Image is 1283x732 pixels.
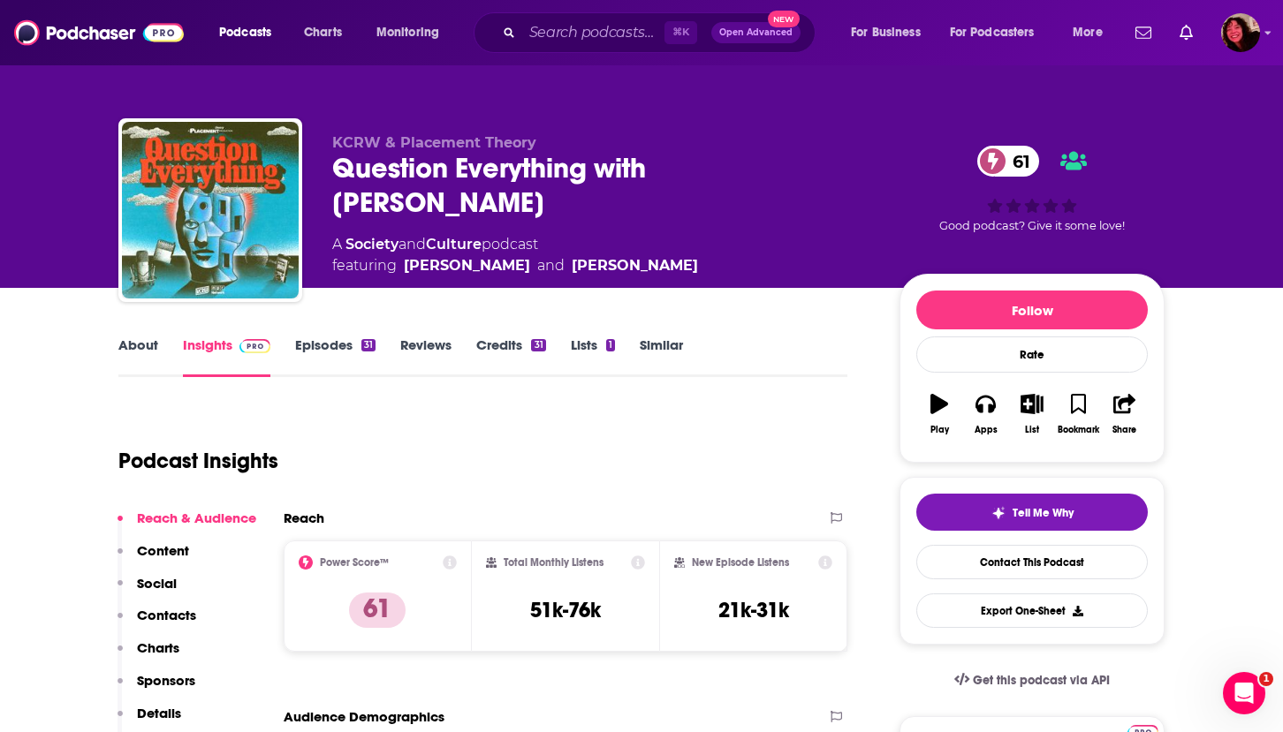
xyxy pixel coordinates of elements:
div: A podcast [332,234,698,276]
button: open menu [1060,19,1125,47]
img: User Profile [1221,13,1260,52]
button: List [1009,382,1055,446]
a: Lists1 [571,336,615,377]
div: Rate [916,336,1148,373]
button: Social [118,575,177,607]
a: Robyn Semien [572,255,698,276]
button: Share [1102,382,1148,446]
button: Play [916,382,962,446]
a: Similar [640,336,683,377]
span: KCRW & Placement Theory [332,134,536,151]
img: tell me why sparkle [991,506,1006,520]
a: About [118,336,158,377]
a: Show notifications dropdown [1173,18,1200,48]
span: 61 [995,146,1039,177]
button: Open AdvancedNew [711,22,801,43]
span: Logged in as Kathryn-Musilek [1221,13,1260,52]
button: Follow [916,291,1148,329]
span: Get this podcast via API [973,673,1110,688]
a: Culture [426,236,482,253]
span: ⌘ K [664,21,697,44]
button: open menu [207,19,294,47]
h2: Power Score™ [320,556,389,569]
p: Charts [137,639,179,656]
div: 1 [606,339,615,351]
span: More [1073,20,1103,45]
div: 31 [361,339,376,351]
a: Show notifications dropdown [1128,18,1158,48]
img: Podchaser Pro [239,339,270,353]
h2: New Episode Listens [692,556,789,569]
p: Content [137,542,189,559]
button: Sponsors [118,672,195,705]
button: Content [118,542,189,575]
span: Charts [304,20,342,45]
div: Bookmark [1058,425,1099,435]
a: 61 [977,146,1039,177]
a: Credits31 [476,336,545,377]
button: Reach & Audience [118,509,256,542]
input: Search podcasts, credits, & more... [522,19,664,47]
img: Question Everything with Brian Reed [122,122,299,298]
h2: Total Monthly Listens [504,556,604,569]
a: InsightsPodchaser Pro [183,336,270,377]
span: featuring [332,255,698,276]
button: open menu [938,19,1060,47]
span: Monitoring [376,20,439,45]
div: List [1025,425,1039,435]
span: Good podcast? Give it some love! [939,219,1125,232]
button: Show profile menu [1221,13,1260,52]
h2: Audience Demographics [284,708,444,725]
div: Share [1112,425,1136,435]
button: Contacts [118,607,196,639]
span: and [537,255,565,276]
span: New [768,11,800,27]
span: 1 [1259,672,1273,686]
p: 61 [349,592,406,628]
span: Podcasts [219,20,271,45]
a: Contact This Podcast [916,545,1148,579]
a: Episodes31 [295,336,376,377]
a: Society [345,236,399,253]
span: For Business [851,20,921,45]
button: Charts [118,639,179,672]
button: Bookmark [1055,382,1101,446]
span: For Podcasters [950,20,1035,45]
h3: 21k-31k [718,597,789,623]
button: Export One-Sheet [916,593,1148,628]
a: Brian Reed [404,255,530,276]
button: open menu [839,19,943,47]
h3: 51k-76k [530,597,601,623]
span: and [399,236,426,253]
a: Get this podcast via API [940,659,1124,702]
p: Contacts [137,607,196,623]
h1: Podcast Insights [118,448,278,474]
h2: Reach [284,509,324,526]
p: Social [137,575,177,592]
iframe: Intercom live chat [1223,672,1265,714]
div: Search podcasts, credits, & more... [490,12,832,53]
span: Open Advanced [719,28,793,37]
button: open menu [364,19,462,47]
button: tell me why sparkleTell Me Why [916,494,1148,531]
a: Reviews [400,336,452,377]
button: Apps [962,382,1008,446]
div: 31 [531,339,545,351]
div: 61Good podcast? Give it some love! [900,134,1165,245]
p: Sponsors [137,672,195,689]
img: Podchaser - Follow, Share and Rate Podcasts [14,16,184,49]
p: Details [137,705,181,721]
div: Apps [975,425,998,435]
span: Tell Me Why [1013,506,1074,520]
div: Play [930,425,949,435]
p: Reach & Audience [137,509,256,526]
a: Charts [292,19,353,47]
